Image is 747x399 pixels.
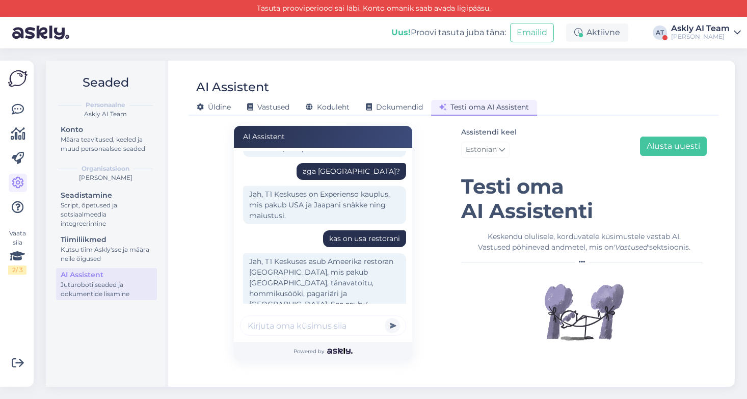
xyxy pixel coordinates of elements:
[566,23,628,42] div: Aktiivne
[61,280,152,299] div: Juturoboti seaded ja dokumentide lisamine
[439,102,529,112] span: Testi oma AI Assistent
[303,166,400,177] div: aga [GEOGRAPHIC_DATA]?
[61,270,152,280] div: AI Assistent
[61,234,152,245] div: Tiimiliikmed
[196,77,269,97] div: AI Assistent
[82,164,129,173] b: Organisatsioon
[56,123,157,155] a: KontoMäära teavitused, keeled ja muud personaalsed seaded
[240,315,406,336] input: Kirjuta oma küsimus siia
[461,142,510,158] a: Estonian
[466,144,497,155] span: Estonian
[86,100,125,110] b: Personaalne
[671,33,730,41] div: [PERSON_NAME]
[653,25,667,40] div: AT
[366,102,423,112] span: Dokumendid
[197,102,231,112] span: Üldine
[671,24,730,33] div: Askly AI Team
[543,271,625,353] img: Illustration
[61,201,152,228] div: Script, õpetused ja sotsiaalmeedia integreerimine
[461,174,707,223] h1: Testi oma AI Assistenti
[329,233,400,244] div: kas on usa restorani
[54,110,157,119] div: Askly AI Team
[671,24,741,41] a: Askly AI Team[PERSON_NAME]
[8,265,26,275] div: 2 / 3
[327,348,352,354] img: Askly
[61,245,152,263] div: Kutsu tiim Askly'sse ja määra neile õigused
[56,268,157,300] a: AI AssistentJuturoboti seaded ja dokumentide lisamine
[243,253,406,324] div: Jah, T1 Keskuses asub Ameerika restoran [GEOGRAPHIC_DATA], mis pakub [GEOGRAPHIC_DATA], tänavatoi...
[8,69,28,88] img: Askly Logo
[61,135,152,153] div: Määra teavitused, keeled ja muud personaalsed seaded
[243,186,406,224] div: Jah, T1 Keskuses on Experienso kauplus, mis pakub USA ja Jaapani snäkke ning maiustusi.
[391,26,506,39] div: Proovi tasuta juba täna:
[640,137,707,156] button: Alusta uuesti
[61,190,152,201] div: Seadistamine
[8,229,26,275] div: Vaata siia
[234,126,412,148] div: AI Assistent
[461,231,707,253] div: Keskendu olulisele, korduvatele küsimustele vastab AI. Vastused põhinevad andmetel, mis on sektsi...
[56,233,157,265] a: TiimiliikmedKutsu tiim Askly'sse ja määra neile õigused
[510,23,554,42] button: Emailid
[56,189,157,230] a: SeadistamineScript, õpetused ja sotsiaalmeedia integreerimine
[54,173,157,182] div: [PERSON_NAME]
[247,102,289,112] span: Vastused
[306,102,350,112] span: Koduleht
[61,124,152,135] div: Konto
[391,28,411,37] b: Uus!
[54,73,157,92] h2: Seaded
[613,243,649,252] i: 'Vastused'
[461,127,517,138] label: Assistendi keel
[294,348,352,355] span: Powered by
